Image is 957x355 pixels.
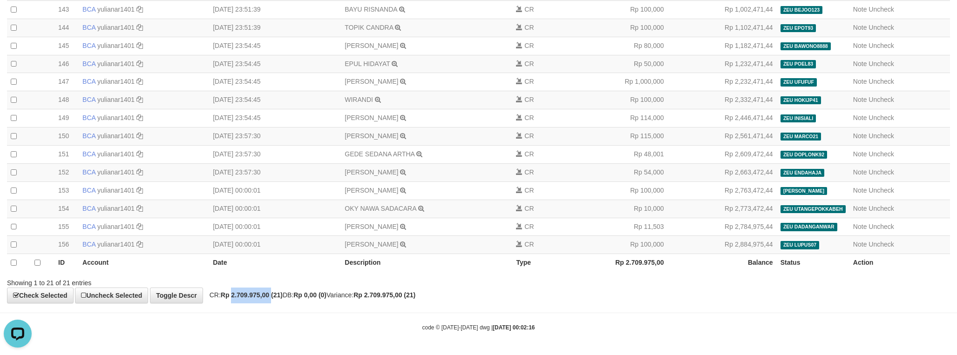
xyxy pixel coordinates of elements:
small: code © [DATE]-[DATE] dwg | [422,324,535,331]
a: Note [853,60,867,67]
a: yulianar1401 [97,168,135,176]
button: Open LiveChat chat widget [4,4,32,32]
span: BCA [82,114,95,121]
a: Copy yulianar1401 to clipboard [136,150,143,158]
span: ZEU INISIALI [781,114,816,122]
th: Type [512,254,576,272]
td: Rp 100,000 [576,91,667,109]
a: Uncheck [869,24,894,31]
td: Rp 2,609,472,44 [668,145,777,163]
strong: Rp 2.709.975,00 (21) [221,291,283,299]
a: [PERSON_NAME] [345,114,398,121]
td: [DATE] 23:57:30 [209,145,341,163]
a: Copy yulianar1401 to clipboard [136,60,143,67]
span: 151 [58,150,69,158]
span: ZEU DOPLONK92 [781,151,828,159]
a: Uncheck Selected [75,288,148,303]
span: CR [524,24,534,31]
td: [DATE] 23:51:39 [209,0,341,19]
span: ZEU EPOT93 [781,24,816,32]
a: Copy yulianar1401 to clipboard [136,132,143,140]
span: 143 [58,6,69,13]
a: [PERSON_NAME] [345,223,398,230]
a: yulianar1401 [97,78,135,85]
a: yulianar1401 [97,24,135,31]
td: [DATE] 00:00:01 [209,200,341,218]
a: Copy yulianar1401 to clipboard [136,6,143,13]
span: BCA [82,6,95,13]
td: [DATE] 23:57:30 [209,163,341,181]
td: [DATE] 23:54:45 [209,73,341,91]
a: Toggle Descr [150,288,203,303]
a: Uncheck [869,78,894,85]
a: Uncheck [869,6,894,13]
span: CR [524,42,534,49]
span: BCA [82,168,95,176]
a: Check Selected [7,288,74,303]
td: Rp 54,000 [576,163,667,181]
a: Copy yulianar1401 to clipboard [136,42,143,49]
a: Copy yulianar1401 to clipboard [136,78,143,85]
span: BCA [82,241,95,248]
span: ZEU MARCO21 [781,133,821,141]
a: yulianar1401 [97,223,135,230]
a: Note [853,241,867,248]
td: Rp 1,182,471,44 [668,37,777,55]
a: EPUL HIDAYAT [345,60,390,67]
span: ZEU HOKIJP41 [781,96,821,104]
td: Rp 1,002,471,44 [668,0,777,19]
a: yulianar1401 [97,132,135,140]
span: ZEU BEJOO123 [781,6,823,14]
td: [DATE] 23:57:30 [209,127,341,146]
td: Rp 2,232,471,44 [668,73,777,91]
a: Copy yulianar1401 to clipboard [136,96,143,103]
span: ZEU POEL83 [781,60,816,68]
td: Rp 2,332,471,44 [668,91,777,109]
a: Uncheck [869,132,894,140]
span: 149 [58,114,69,121]
a: Copy yulianar1401 to clipboard [136,205,143,212]
a: Copy yulianar1401 to clipboard [136,168,143,176]
span: 146 [58,60,69,67]
a: Uncheck [869,168,894,176]
a: [PERSON_NAME] [345,132,398,140]
td: Rp 100,000 [576,181,667,200]
a: [PERSON_NAME] [345,78,398,85]
th: Action [849,254,950,272]
span: BCA [82,205,95,212]
td: [DATE] 23:54:45 [209,37,341,55]
td: Rp 80,000 [576,37,667,55]
a: Note [853,42,867,49]
span: CR [524,241,534,248]
td: Rp 48,001 [576,145,667,163]
a: [PERSON_NAME] [345,42,398,49]
a: yulianar1401 [97,205,135,212]
td: Rp 100,000 [576,19,667,37]
td: Rp 115,000 [576,127,667,146]
td: Rp 1,232,471,44 [668,55,777,73]
th: Account [79,254,209,272]
a: yulianar1401 [97,187,135,194]
th: Status [777,254,849,272]
a: Note [853,114,867,121]
span: BCA [82,96,95,103]
span: BCA [82,187,95,194]
th: ID [54,254,79,272]
td: Rp 2,663,472,44 [668,163,777,181]
span: 145 [58,42,69,49]
td: [DATE] 23:51:39 [209,19,341,37]
td: Rp 100,000 [576,236,667,254]
td: Rp 1,102,471,44 [668,19,777,37]
span: 154 [58,205,69,212]
span: CR [524,223,534,230]
a: Copy yulianar1401 to clipboard [136,24,143,31]
a: Note [853,168,867,176]
a: BAYU RISNANDA [345,6,397,13]
a: Note [853,150,867,158]
a: WIRANDI [345,96,373,103]
a: Uncheck [869,223,894,230]
a: Uncheck [869,60,894,67]
a: yulianar1401 [97,42,135,49]
td: [DATE] 23:54:45 [209,109,341,127]
a: Uncheck [869,187,894,194]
